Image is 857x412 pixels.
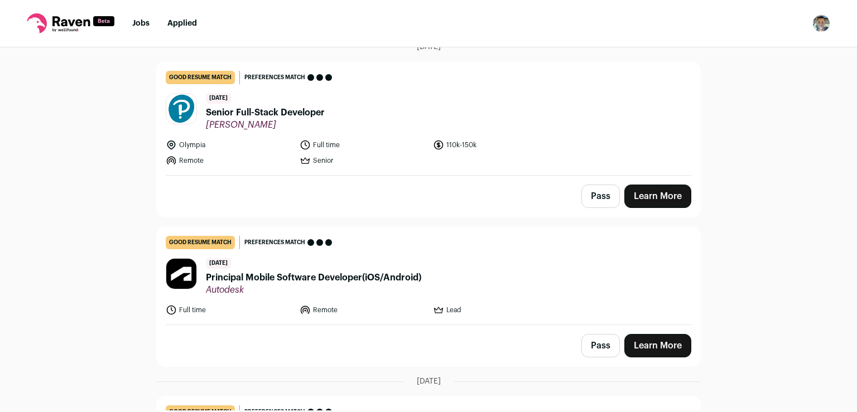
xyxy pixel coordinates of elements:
img: c18dbe28bd87ac247aa8ded8d86da4794bc385a6d698ac71b04a8e277d5b87e8.jpg [166,259,196,289]
span: [PERSON_NAME] [206,119,325,130]
li: Lead [433,304,560,316]
span: Autodesk [206,284,421,295]
button: Open dropdown [812,14,830,32]
li: Full time [166,304,293,316]
button: Pass [581,334,620,357]
a: Learn More [624,334,691,357]
span: [DATE] [206,258,231,269]
span: [DATE] [206,93,231,104]
div: good resume match [166,71,235,84]
a: Jobs [132,20,150,27]
li: 110k-150k [433,139,560,151]
span: Preferences match [244,72,305,83]
span: Principal Mobile Software Developer(iOS/Android) [206,271,421,284]
a: good resume match Preferences match [DATE] Senior Full-Stack Developer [PERSON_NAME] Olympia Full... [157,62,700,175]
div: good resume match [166,236,235,249]
li: Full time [300,139,427,151]
li: Remote [300,304,427,316]
span: Senior Full-Stack Developer [206,106,325,119]
span: Preferences match [244,237,305,248]
button: Pass [581,185,620,208]
li: Remote [166,155,293,166]
a: Learn More [624,185,691,208]
img: 93744b24133d8dfe88eada871c186e1188380b81bf73abaaa405d611e2f95867.jpg [166,94,196,124]
li: Senior [300,155,427,166]
li: Olympia [166,139,293,151]
a: good resume match Preferences match [DATE] Principal Mobile Software Developer(iOS/Android) Autod... [157,227,700,324]
span: [DATE] [417,376,441,387]
img: 19917917-medium_jpg [812,14,830,32]
a: Applied [167,20,197,27]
